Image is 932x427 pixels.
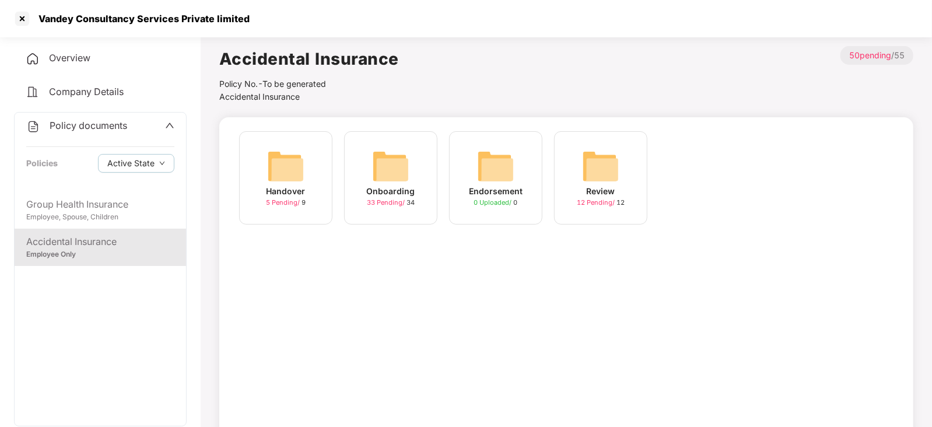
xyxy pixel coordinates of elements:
[477,148,514,185] img: svg+xml;base64,PHN2ZyB4bWxucz0iaHR0cDovL3d3dy53My5vcmcvMjAwMC9zdmciIHdpZHRoPSI2NCIgaGVpZ2h0PSI2NC...
[372,148,409,185] img: svg+xml;base64,PHN2ZyB4bWxucz0iaHR0cDovL3d3dy53My5vcmcvMjAwMC9zdmciIHdpZHRoPSI2NCIgaGVpZ2h0PSI2NC...
[31,13,250,24] div: Vandey Consultancy Services Private limited
[469,185,523,198] div: Endorsement
[26,85,40,99] img: svg+xml;base64,PHN2ZyB4bWxucz0iaHR0cDovL3d3dy53My5vcmcvMjAwMC9zdmciIHdpZHRoPSIyNCIgaGVpZ2h0PSIyNC...
[26,249,174,260] div: Employee Only
[165,121,174,130] span: up
[49,86,124,97] span: Company Details
[26,235,174,249] div: Accidental Insurance
[219,46,399,72] h1: Accidental Insurance
[26,52,40,66] img: svg+xml;base64,PHN2ZyB4bWxucz0iaHR0cDovL3d3dy53My5vcmcvMjAwMC9zdmciIHdpZHRoPSIyNCIgaGVpZ2h0PSIyNC...
[267,185,306,198] div: Handover
[107,157,155,170] span: Active State
[474,198,514,206] span: 0 Uploaded /
[266,198,302,206] span: 5 Pending /
[849,50,891,60] span: 50 pending
[577,198,625,208] div: 12
[26,197,174,212] div: Group Health Insurance
[49,52,90,64] span: Overview
[474,198,518,208] div: 0
[50,120,127,131] span: Policy documents
[219,78,399,90] div: Policy No.- To be generated
[266,198,306,208] div: 9
[98,154,174,173] button: Active Statedown
[367,198,415,208] div: 34
[582,148,619,185] img: svg+xml;base64,PHN2ZyB4bWxucz0iaHR0cDovL3d3dy53My5vcmcvMjAwMC9zdmciIHdpZHRoPSI2NCIgaGVpZ2h0PSI2NC...
[587,185,615,198] div: Review
[577,198,616,206] span: 12 Pending /
[26,212,174,223] div: Employee, Spouse, Children
[267,148,304,185] img: svg+xml;base64,PHN2ZyB4bWxucz0iaHR0cDovL3d3dy53My5vcmcvMjAwMC9zdmciIHdpZHRoPSI2NCIgaGVpZ2h0PSI2NC...
[26,120,40,134] img: svg+xml;base64,PHN2ZyB4bWxucz0iaHR0cDovL3d3dy53My5vcmcvMjAwMC9zdmciIHdpZHRoPSIyNCIgaGVpZ2h0PSIyNC...
[26,157,58,170] div: Policies
[840,46,913,65] p: / 55
[367,198,407,206] span: 33 Pending /
[159,160,165,167] span: down
[219,92,300,101] span: Accidental Insurance
[367,185,415,198] div: Onboarding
